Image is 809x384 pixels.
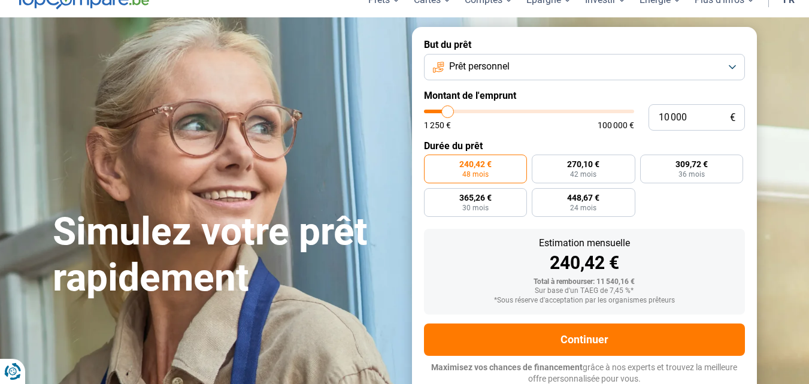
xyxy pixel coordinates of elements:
span: 100 000 € [598,121,634,129]
label: Montant de l'emprunt [424,90,745,101]
div: Sur base d'un TAEG de 7,45 %* [434,287,735,295]
div: Total à rembourser: 11 540,16 € [434,278,735,286]
span: 42 mois [570,171,596,178]
span: 48 mois [462,171,489,178]
span: 36 mois [678,171,705,178]
span: 30 mois [462,204,489,211]
h1: Simulez votre prêt rapidement [53,209,398,301]
span: 309,72 € [675,160,708,168]
span: 365,26 € [459,193,492,202]
label: But du prêt [424,39,745,50]
div: Estimation mensuelle [434,238,735,248]
span: 240,42 € [459,160,492,168]
span: 270,10 € [567,160,599,168]
label: Durée du prêt [424,140,745,152]
div: *Sous réserve d'acceptation par les organismes prêteurs [434,297,735,305]
span: 1 250 € [424,121,451,129]
span: 24 mois [570,204,596,211]
button: Prêt personnel [424,54,745,80]
div: 240,42 € [434,254,735,272]
button: Continuer [424,323,745,356]
span: Maximisez vos chances de financement [431,362,583,372]
span: Prêt personnel [449,60,510,73]
span: € [730,113,735,123]
span: 448,67 € [567,193,599,202]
